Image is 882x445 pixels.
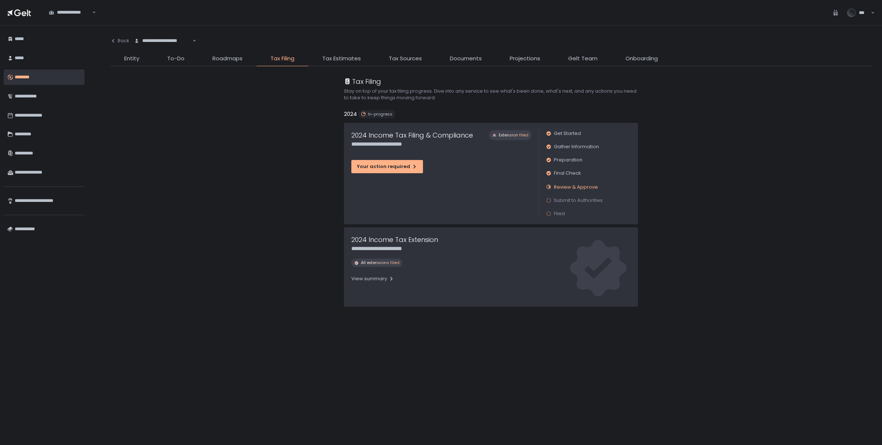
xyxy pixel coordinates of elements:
span: Onboarding [625,54,658,63]
span: Documents [450,54,482,63]
div: Your action required [357,163,417,170]
span: Final Check [554,170,581,177]
div: View summary [351,275,394,282]
div: Tax Filing [344,76,381,86]
span: Tax Sources [389,54,422,63]
span: Tax Estimates [322,54,361,63]
span: Preparation [554,157,582,163]
span: Roadmaps [212,54,243,63]
h1: 2024 Income Tax Extension [351,235,438,245]
div: Search for option [129,33,196,49]
span: In-progress [368,111,392,117]
span: All extensions filed [361,260,399,266]
span: Filed [554,210,565,217]
span: Tax Filing [270,54,294,63]
span: Submit to Authorities [554,197,603,204]
span: Gelt Team [568,54,598,63]
button: Your action required [351,160,423,173]
span: Gather Information [554,143,599,150]
h1: 2024 Income Tax Filing & Compliance [351,130,473,140]
span: Extension filed [499,132,528,138]
span: Entity [124,54,139,63]
h2: Stay on top of your tax filing progress. Dive into any service to see what's been done, what's ne... [344,88,638,101]
span: Get Started [554,130,581,137]
div: Search for option [44,5,96,20]
div: Back [110,38,129,44]
button: View summary [351,273,394,285]
button: Back [110,33,129,49]
span: To-Do [167,54,184,63]
span: Projections [510,54,540,63]
h2: 2024 [344,110,357,118]
span: Review & Approve [554,184,598,191]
